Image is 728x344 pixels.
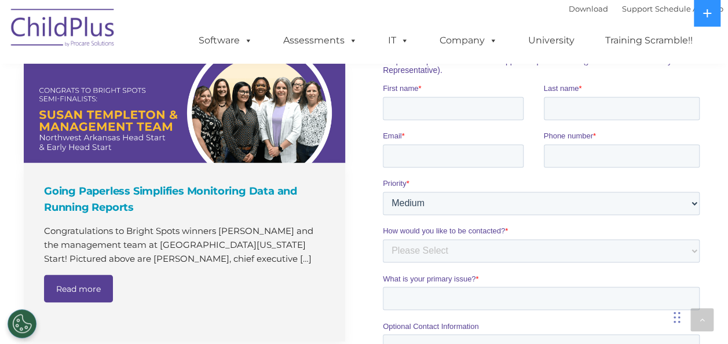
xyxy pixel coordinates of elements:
[674,300,681,335] div: Drag
[569,4,608,13] a: Download
[622,4,653,13] a: Support
[569,4,723,13] font: |
[5,1,121,58] img: ChildPlus by Procare Solutions
[376,29,420,52] a: IT
[428,29,509,52] a: Company
[655,4,723,13] a: Schedule A Demo
[44,275,113,302] a: Read more
[594,29,704,52] a: Training Scramble!!
[272,29,369,52] a: Assessments
[44,224,328,266] p: Congratulations to Bright Spots winners [PERSON_NAME] and the management team at [GEOGRAPHIC_DATA...
[44,183,328,215] h4: Going Paperless Simplifies Monitoring Data and Running Reports
[539,219,728,344] iframe: Chat Widget
[187,29,264,52] a: Software
[517,29,586,52] a: University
